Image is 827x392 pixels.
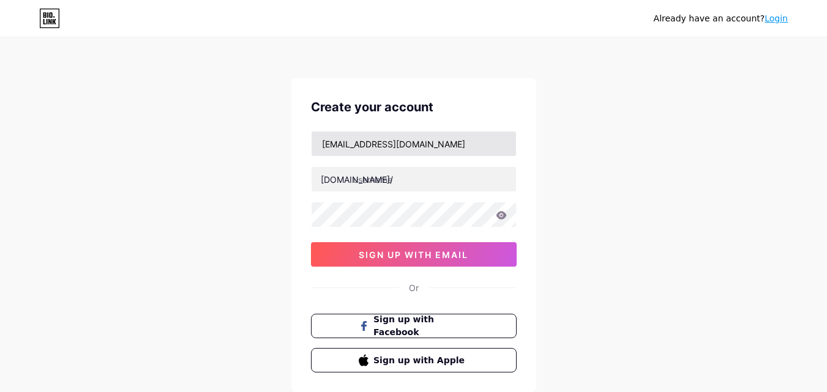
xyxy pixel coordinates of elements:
input: Email [312,131,516,156]
div: [DOMAIN_NAME]/ [321,173,393,186]
button: sign up with email [311,242,517,267]
a: Login [765,13,788,23]
div: Already have an account? [654,12,788,25]
span: Sign up with Facebook [373,313,468,339]
span: Sign up with Apple [373,354,468,367]
div: Or [409,281,419,294]
div: Create your account [311,98,517,116]
button: Sign up with Apple [311,348,517,372]
input: username [312,167,516,191]
span: sign up with email [359,250,468,260]
button: Sign up with Facebook [311,314,517,338]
